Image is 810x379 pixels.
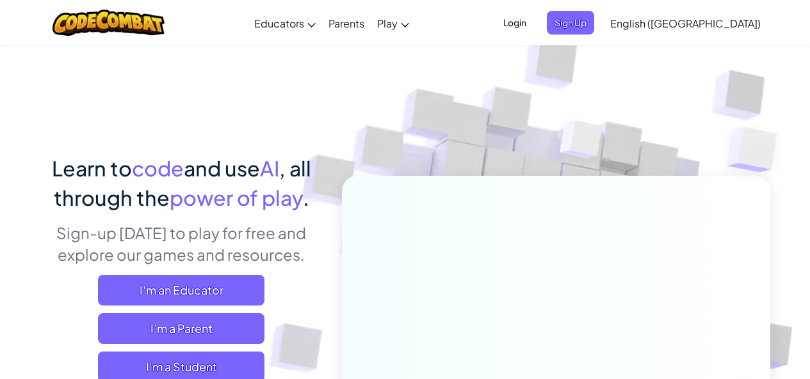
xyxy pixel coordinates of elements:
[40,222,323,265] p: Sign-up [DATE] to play for free and explore our games and resources.
[610,17,761,30] span: English ([GEOGRAPHIC_DATA])
[303,185,309,210] span: .
[132,155,184,181] span: code
[98,313,264,344] a: I'm a Parent
[604,6,767,40] a: English ([GEOGRAPHIC_DATA])
[535,95,628,190] img: Overlap cubes
[496,11,534,35] button: Login
[371,6,416,40] a: Play
[98,275,264,306] a: I'm an Educator
[254,17,304,30] span: Educators
[260,155,279,181] span: AI
[377,17,398,30] span: Play
[322,6,371,40] a: Parents
[53,10,165,36] img: CodeCombat logo
[184,155,260,181] span: and use
[547,11,594,35] button: Sign Up
[52,155,132,181] span: Learn to
[170,185,303,210] span: power of play
[248,6,322,40] a: Educators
